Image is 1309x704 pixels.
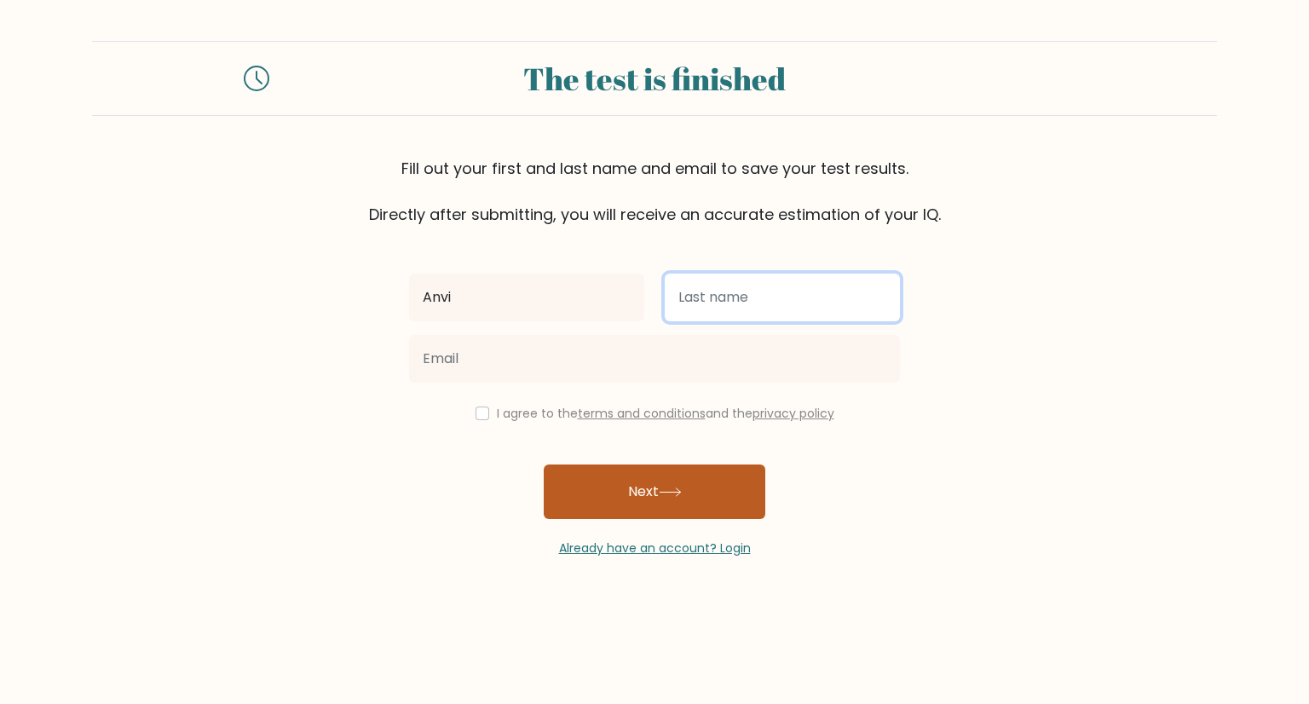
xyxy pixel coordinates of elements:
a: privacy policy [753,405,834,422]
a: Already have an account? Login [559,540,751,557]
input: First name [409,274,644,321]
input: Email [409,335,900,383]
input: Last name [665,274,900,321]
div: The test is finished [290,55,1019,101]
label: I agree to the and the [497,405,834,422]
a: terms and conditions [578,405,706,422]
button: Next [544,465,765,519]
div: Fill out your first and last name and email to save your test results. Directly after submitting,... [92,157,1217,226]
